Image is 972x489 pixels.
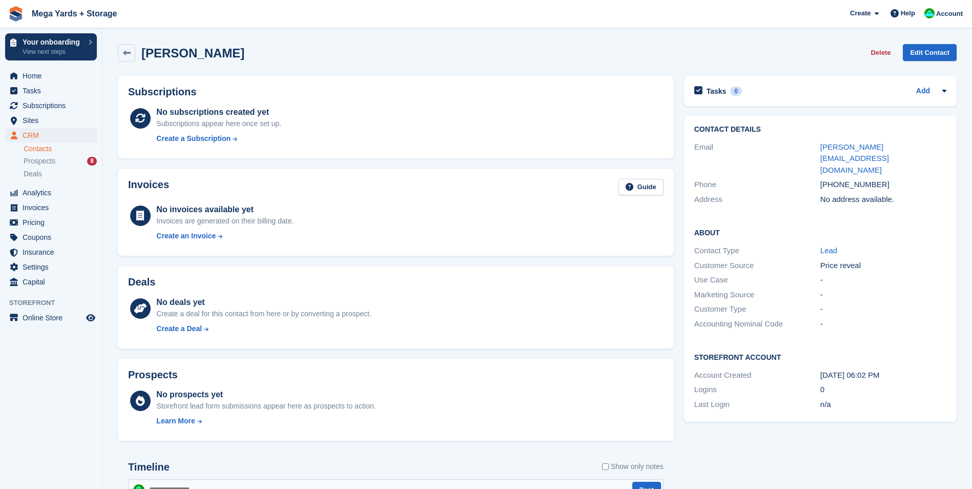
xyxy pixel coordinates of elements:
button: Delete [866,44,895,61]
span: Tasks [23,84,84,98]
div: Logins [694,384,820,396]
a: menu [5,260,97,274]
div: [PHONE_NUMBER] [820,179,946,191]
div: 0 [730,87,742,96]
a: Prospects 8 [24,156,97,167]
div: Address [694,194,820,206]
h2: Deals [128,276,155,288]
span: Invoices [23,200,84,215]
span: Analytics [23,186,84,200]
div: Create a Subscription [156,133,231,144]
a: menu [5,98,97,113]
span: Subscriptions [23,98,84,113]
a: menu [5,128,97,142]
div: - [820,303,946,315]
h2: About [694,227,946,237]
a: Preview store [85,312,97,324]
span: Account [936,9,963,19]
span: Pricing [23,215,84,230]
span: CRM [23,128,84,142]
div: - [820,318,946,330]
div: No address available. [820,194,946,206]
input: Show only notes [602,461,609,472]
a: menu [5,311,97,325]
a: menu [5,69,97,83]
a: [PERSON_NAME][EMAIL_ADDRESS][DOMAIN_NAME] [820,142,889,174]
div: Customer Source [694,260,820,272]
a: menu [5,200,97,215]
div: Last Login [694,399,820,411]
a: Edit Contact [903,44,957,61]
div: Accounting Nominal Code [694,318,820,330]
div: Learn More [156,416,195,426]
a: Mega Yards + Storage [28,5,121,22]
div: 8 [87,157,97,166]
div: Email [694,141,820,176]
a: Add [916,86,930,97]
a: menu [5,215,97,230]
a: menu [5,275,97,289]
div: Account Created [694,370,820,381]
img: Ben Ainscough [924,8,935,18]
span: Online Store [23,311,84,325]
div: Storefront lead form submissions appear here as prospects to action. [156,401,376,412]
a: Create a Deal [156,323,371,334]
div: Phone [694,179,820,191]
a: menu [5,230,97,244]
img: stora-icon-8386f47178a22dfd0bd8f6a31ec36ba5ce8667c1dd55bd0f319d3a0aa187defe.svg [8,6,24,22]
span: Storefront [9,298,102,308]
div: n/a [820,399,946,411]
p: View next steps [23,47,84,56]
span: Help [901,8,915,18]
p: Your onboarding [23,38,84,46]
span: Home [23,69,84,83]
h2: Invoices [128,179,169,196]
h2: Tasks [707,87,727,96]
a: Contacts [24,144,97,154]
span: Prospects [24,156,55,166]
a: Learn More [156,416,376,426]
span: Settings [23,260,84,274]
div: Customer Type [694,303,820,315]
a: menu [5,84,97,98]
div: Contact Type [694,245,820,257]
div: Create an Invoice [156,231,216,241]
a: menu [5,245,97,259]
h2: Prospects [128,369,178,381]
span: Deals [24,169,42,179]
div: Create a Deal [156,323,202,334]
a: Create an Invoice [156,231,294,241]
div: No invoices available yet [156,203,294,216]
div: Subscriptions appear here once set up. [156,118,281,129]
label: Show only notes [602,461,664,472]
h2: Storefront Account [694,352,946,362]
a: Create a Subscription [156,133,281,144]
span: Sites [23,113,84,128]
span: Insurance [23,245,84,259]
a: Your onboarding View next steps [5,33,97,60]
a: Deals [24,169,97,179]
div: Create a deal for this contact from here or by converting a prospect. [156,309,371,319]
h2: [PERSON_NAME] [141,46,244,60]
div: Invoices are generated on their billing date. [156,216,294,227]
h2: Contact Details [694,126,946,134]
div: Use Case [694,274,820,286]
a: menu [5,113,97,128]
div: No prospects yet [156,389,376,401]
div: - [820,274,946,286]
h2: Subscriptions [128,86,664,98]
a: Lead [820,246,837,255]
a: Guide [618,179,664,196]
a: menu [5,186,97,200]
div: - [820,289,946,301]
div: Marketing Source [694,289,820,301]
div: Price reveal [820,260,946,272]
div: No subscriptions created yet [156,106,281,118]
span: Capital [23,275,84,289]
span: Coupons [23,230,84,244]
span: Create [850,8,871,18]
div: 0 [820,384,946,396]
h2: Timeline [128,461,170,473]
div: [DATE] 06:02 PM [820,370,946,381]
div: No deals yet [156,296,371,309]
